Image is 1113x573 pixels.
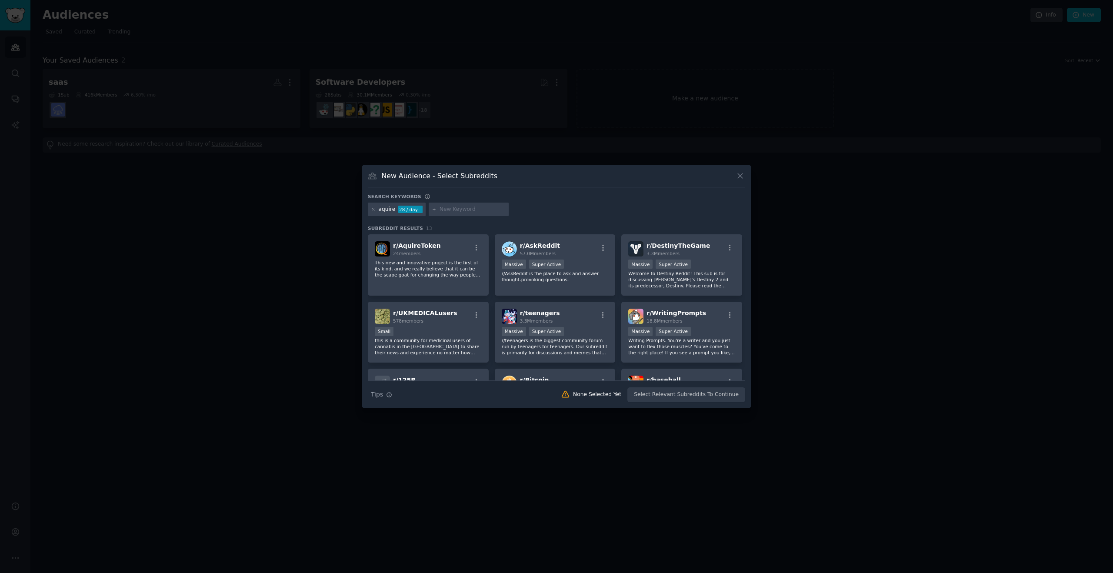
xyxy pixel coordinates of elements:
img: AskReddit [502,241,517,257]
div: Massive [502,327,526,336]
img: Bitcoin [502,376,517,391]
div: Small [375,327,393,336]
div: Massive [628,327,653,336]
span: r/ teenagers [520,310,560,316]
span: r/ UKMEDICALusers [393,310,457,316]
img: DestinyTheGame [628,241,643,257]
div: aquire [379,206,396,213]
button: Tips [368,387,395,402]
p: This new and innovative project is the first of its kind, and we really believe that it can be th... [375,260,482,278]
span: 18.8M members [646,318,682,323]
span: r/ AskReddit [520,242,560,249]
img: WritingPrompts [628,309,643,324]
span: 3.3M members [520,318,553,323]
div: None Selected Yet [573,391,621,399]
h3: New Audience - Select Subreddits [382,171,497,180]
span: r/ DestinyTheGame [646,242,710,249]
div: Super Active [656,327,691,336]
span: Subreddit Results [368,225,423,231]
div: Super Active [529,327,564,336]
div: Super Active [656,260,691,269]
p: r/AskReddit is the place to ask and answer thought-provoking questions. [502,270,609,283]
span: r/ AquireToken [393,242,441,249]
img: baseball [628,376,643,391]
div: Super Active [529,260,564,269]
p: this is a community for medicinal users of cannabis in the [GEOGRAPHIC_DATA] to share their news ... [375,337,482,356]
span: r/ WritingPrompts [646,310,706,316]
span: 57.0M members [520,251,556,256]
div: Massive [502,260,526,269]
span: 24 members [393,251,420,256]
img: UKMEDICALusers [375,309,390,324]
img: AquireToken [375,241,390,257]
input: New Keyword [440,206,506,213]
div: 28 / day [398,206,423,213]
span: r/ Bitcoin [520,376,549,383]
h3: Search keywords [368,193,421,200]
p: Welcome to Destiny Reddit! This sub is for discussing [PERSON_NAME]'s Destiny 2 and its predecess... [628,270,735,289]
img: teenagers [502,309,517,324]
p: Writing Prompts. You're a writer and you just want to flex those muscles? You've come to the righ... [628,337,735,356]
span: 578 members [393,318,423,323]
span: 13 [426,226,432,231]
p: r/teenagers is the biggest community forum run by teenagers for teenagers. Our subreddit is prima... [502,337,609,356]
span: r/ baseball [646,376,680,383]
div: Massive [628,260,653,269]
span: Tips [371,390,383,399]
span: 3.3M members [646,251,680,256]
span: r/ 125R [393,376,416,383]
